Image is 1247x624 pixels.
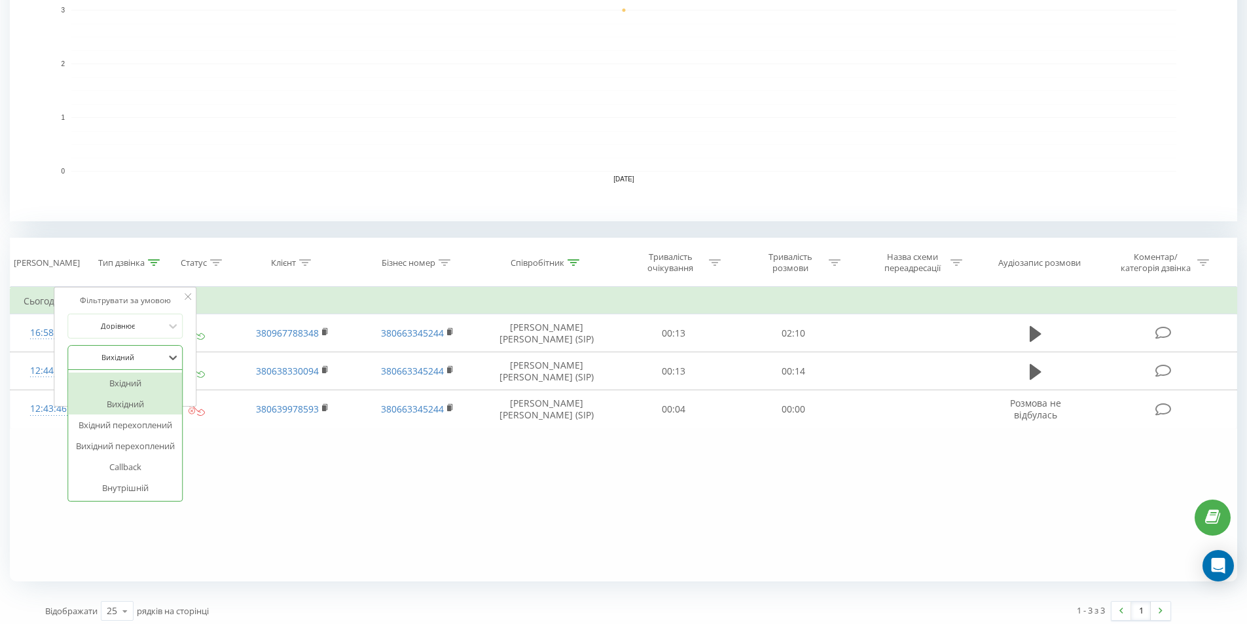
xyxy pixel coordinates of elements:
[381,365,444,377] a: 380663345244
[61,114,65,121] text: 1
[998,257,1081,268] div: Аудіозапис розмови
[61,7,65,14] text: 3
[68,373,182,394] div: Вхідний
[1131,602,1151,620] a: 1
[1202,550,1234,581] div: Open Intercom Messenger
[480,314,614,352] td: [PERSON_NAME] [PERSON_NAME] (SIP)
[256,403,319,415] a: 380639978593
[68,456,182,477] div: Callback
[24,320,74,346] div: 16:58:15
[734,352,854,390] td: 00:14
[45,605,98,617] span: Відображати
[68,477,182,498] div: Внутрішній
[137,605,209,617] span: рядків на сторінці
[381,403,444,415] a: 380663345244
[24,358,74,384] div: 12:44:19
[14,257,80,268] div: [PERSON_NAME]
[256,327,319,339] a: 380967788348
[480,352,614,390] td: [PERSON_NAME] [PERSON_NAME] (SIP)
[271,257,296,268] div: Клієнт
[61,168,65,175] text: 0
[61,60,65,67] text: 2
[382,257,435,268] div: Бізнес номер
[614,352,734,390] td: 00:13
[755,251,825,274] div: Тривалість розмови
[877,251,947,274] div: Назва схеми переадресації
[256,365,319,377] a: 380638330094
[1117,251,1194,274] div: Коментар/категорія дзвінка
[68,394,182,414] div: Вихідний
[734,390,854,428] td: 00:00
[181,257,207,268] div: Статус
[68,414,182,435] div: Вхідний перехоплений
[67,294,183,307] div: Фільтрувати за умовою
[24,396,74,422] div: 12:43:46
[511,257,564,268] div: Співробітник
[480,390,614,428] td: [PERSON_NAME] [PERSON_NAME] (SIP)
[107,604,117,617] div: 25
[614,314,734,352] td: 00:13
[613,175,634,183] text: [DATE]
[1077,604,1105,617] div: 1 - 3 з 3
[98,257,145,268] div: Тип дзвінка
[734,314,854,352] td: 02:10
[68,435,182,456] div: Вихідний перехоплений
[1010,397,1061,421] span: Розмова не відбулась
[636,251,706,274] div: Тривалість очікування
[381,327,444,339] a: 380663345244
[614,390,734,428] td: 00:04
[10,288,1237,314] td: Сьогодні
